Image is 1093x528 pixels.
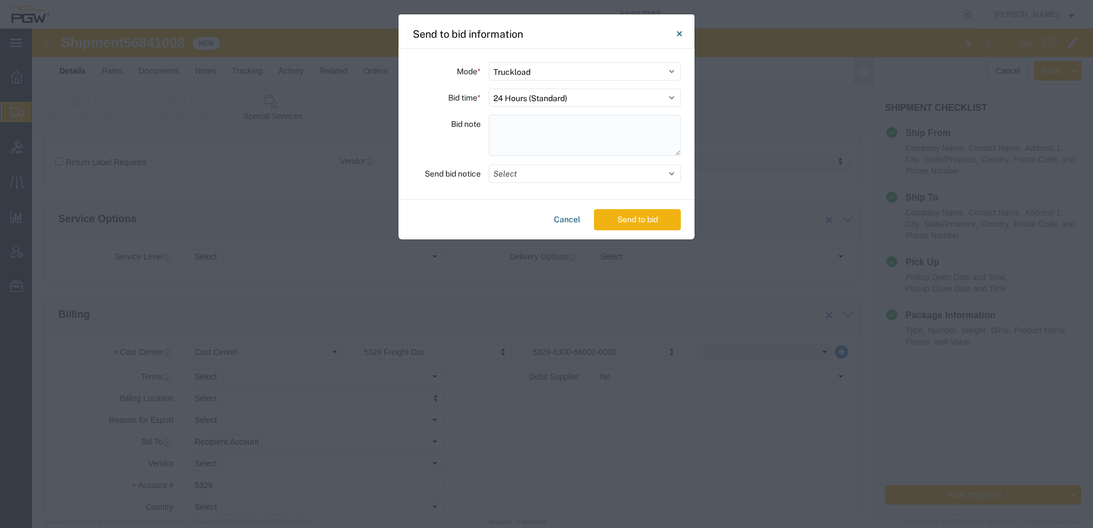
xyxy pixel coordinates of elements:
button: Send to bid [594,209,681,230]
label: Mode [457,62,481,81]
label: Send bid notice [425,165,481,183]
label: Bid time [448,89,481,107]
h4: Send to bid information [413,26,523,42]
button: Close [668,22,691,45]
button: Cancel [549,209,585,230]
button: Select [489,165,681,183]
label: Bid note [451,115,481,133]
